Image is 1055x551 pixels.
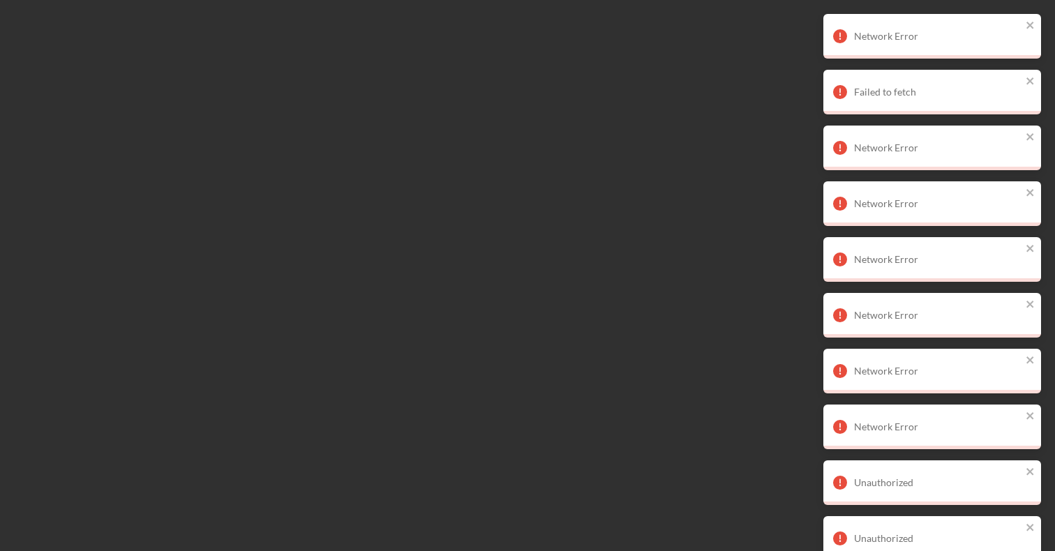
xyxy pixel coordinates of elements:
button: close [1026,187,1035,200]
button: close [1026,20,1035,33]
button: close [1026,354,1035,368]
div: Network Error [854,254,1022,265]
button: close [1026,466,1035,479]
button: close [1026,243,1035,256]
div: Network Error [854,421,1022,432]
div: Network Error [854,310,1022,321]
div: Unauthorized [854,477,1022,488]
div: Network Error [854,198,1022,209]
div: Network Error [854,31,1022,42]
div: Network Error [854,142,1022,153]
button: close [1026,410,1035,423]
button: close [1026,299,1035,312]
div: Network Error [854,365,1022,377]
button: close [1026,75,1035,89]
div: Failed to fetch [854,86,1022,98]
div: Unauthorized [854,533,1022,544]
button: close [1026,131,1035,144]
button: close [1026,522,1035,535]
